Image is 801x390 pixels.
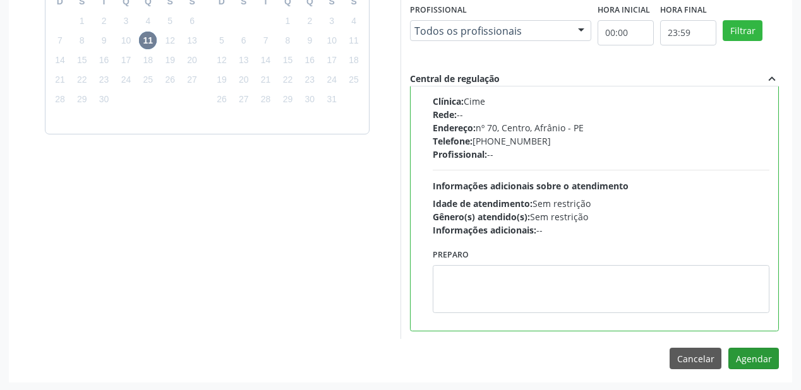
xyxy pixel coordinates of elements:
[51,32,69,49] span: domingo, 7 de setembro de 2025
[257,71,275,89] span: terça-feira, 21 de outubro de 2025
[433,198,533,210] span: Idade de atendimento:
[414,25,565,37] span: Todos os profissionais
[95,32,113,49] span: terça-feira, 9 de setembro de 2025
[161,12,179,30] span: sexta-feira, 5 de setembro de 2025
[723,20,762,42] button: Filtrar
[95,12,113,30] span: terça-feira, 2 de setembro de 2025
[433,95,769,108] div: Cime
[323,32,340,49] span: sexta-feira, 10 de outubro de 2025
[95,71,113,89] span: terça-feira, 23 de setembro de 2025
[73,12,91,30] span: segunda-feira, 1 de setembro de 2025
[433,108,769,121] div: --
[213,91,231,109] span: domingo, 26 de outubro de 2025
[728,348,779,369] button: Agendar
[670,348,721,369] button: Cancelar
[279,71,296,89] span: quarta-feira, 22 de outubro de 2025
[410,1,467,20] label: Profissional
[51,71,69,89] span: domingo, 21 de setembro de 2025
[73,91,91,109] span: segunda-feira, 29 de setembro de 2025
[95,52,113,69] span: terça-feira, 16 de setembro de 2025
[433,121,769,134] div: nº 70, Centro, Afrânio - PE
[410,72,500,86] div: Central de regulação
[183,52,201,69] span: sábado, 20 de setembro de 2025
[183,32,201,49] span: sábado, 13 de setembro de 2025
[433,122,476,134] span: Endereço:
[279,32,296,49] span: quarta-feira, 8 de outubro de 2025
[161,71,179,89] span: sexta-feira, 26 de setembro de 2025
[433,134,769,148] div: [PHONE_NUMBER]
[433,223,769,237] div: --
[279,52,296,69] span: quarta-feira, 15 de outubro de 2025
[433,109,457,121] span: Rede:
[117,32,135,49] span: quarta-feira, 10 de setembro de 2025
[51,91,69,109] span: domingo, 28 de setembro de 2025
[433,180,629,192] span: Informações adicionais sobre o atendimento
[301,71,318,89] span: quinta-feira, 23 de outubro de 2025
[323,71,340,89] span: sexta-feira, 24 de outubro de 2025
[433,224,536,236] span: Informações adicionais:
[183,12,201,30] span: sábado, 6 de setembro de 2025
[345,71,363,89] span: sábado, 25 de outubro de 2025
[301,91,318,109] span: quinta-feira, 30 de outubro de 2025
[73,71,91,89] span: segunda-feira, 22 de setembro de 2025
[95,91,113,109] span: terça-feira, 30 de setembro de 2025
[433,95,464,107] span: Clínica:
[213,32,231,49] span: domingo, 5 de outubro de 2025
[301,32,318,49] span: quinta-feira, 9 de outubro de 2025
[117,12,135,30] span: quarta-feira, 3 de setembro de 2025
[213,71,231,89] span: domingo, 19 de outubro de 2025
[323,91,340,109] span: sexta-feira, 31 de outubro de 2025
[117,52,135,69] span: quarta-feira, 17 de setembro de 2025
[433,197,769,210] div: Sem restrição
[433,148,769,161] div: --
[323,12,340,30] span: sexta-feira, 3 de outubro de 2025
[139,12,157,30] span: quinta-feira, 4 de setembro de 2025
[433,148,487,160] span: Profissional:
[213,52,231,69] span: domingo, 12 de outubro de 2025
[345,52,363,69] span: sábado, 18 de outubro de 2025
[598,1,650,20] label: Hora inicial
[257,32,275,49] span: terça-feira, 7 de outubro de 2025
[139,52,157,69] span: quinta-feira, 18 de setembro de 2025
[161,32,179,49] span: sexta-feira, 12 de setembro de 2025
[598,20,654,45] input: Selecione o horário
[51,52,69,69] span: domingo, 14 de setembro de 2025
[139,71,157,89] span: quinta-feira, 25 de setembro de 2025
[301,12,318,30] span: quinta-feira, 2 de outubro de 2025
[73,52,91,69] span: segunda-feira, 15 de setembro de 2025
[323,52,340,69] span: sexta-feira, 17 de outubro de 2025
[433,245,469,265] label: Preparo
[73,32,91,49] span: segunda-feira, 8 de setembro de 2025
[301,52,318,69] span: quinta-feira, 16 de outubro de 2025
[117,71,135,89] span: quarta-feira, 24 de setembro de 2025
[139,32,157,49] span: quinta-feira, 11 de setembro de 2025
[235,71,253,89] span: segunda-feira, 20 de outubro de 2025
[765,72,779,86] i: expand_less
[660,20,716,45] input: Selecione o horário
[235,91,253,109] span: segunda-feira, 27 de outubro de 2025
[433,210,769,223] div: Sem restrição
[257,52,275,69] span: terça-feira, 14 de outubro de 2025
[279,91,296,109] span: quarta-feira, 29 de outubro de 2025
[433,211,530,223] span: Gênero(s) atendido(s):
[183,71,201,89] span: sábado, 27 de setembro de 2025
[345,12,363,30] span: sábado, 4 de outubro de 2025
[345,32,363,49] span: sábado, 11 de outubro de 2025
[235,52,253,69] span: segunda-feira, 13 de outubro de 2025
[161,52,179,69] span: sexta-feira, 19 de setembro de 2025
[660,1,707,20] label: Hora final
[279,12,296,30] span: quarta-feira, 1 de outubro de 2025
[235,32,253,49] span: segunda-feira, 6 de outubro de 2025
[433,135,473,147] span: Telefone:
[257,91,275,109] span: terça-feira, 28 de outubro de 2025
